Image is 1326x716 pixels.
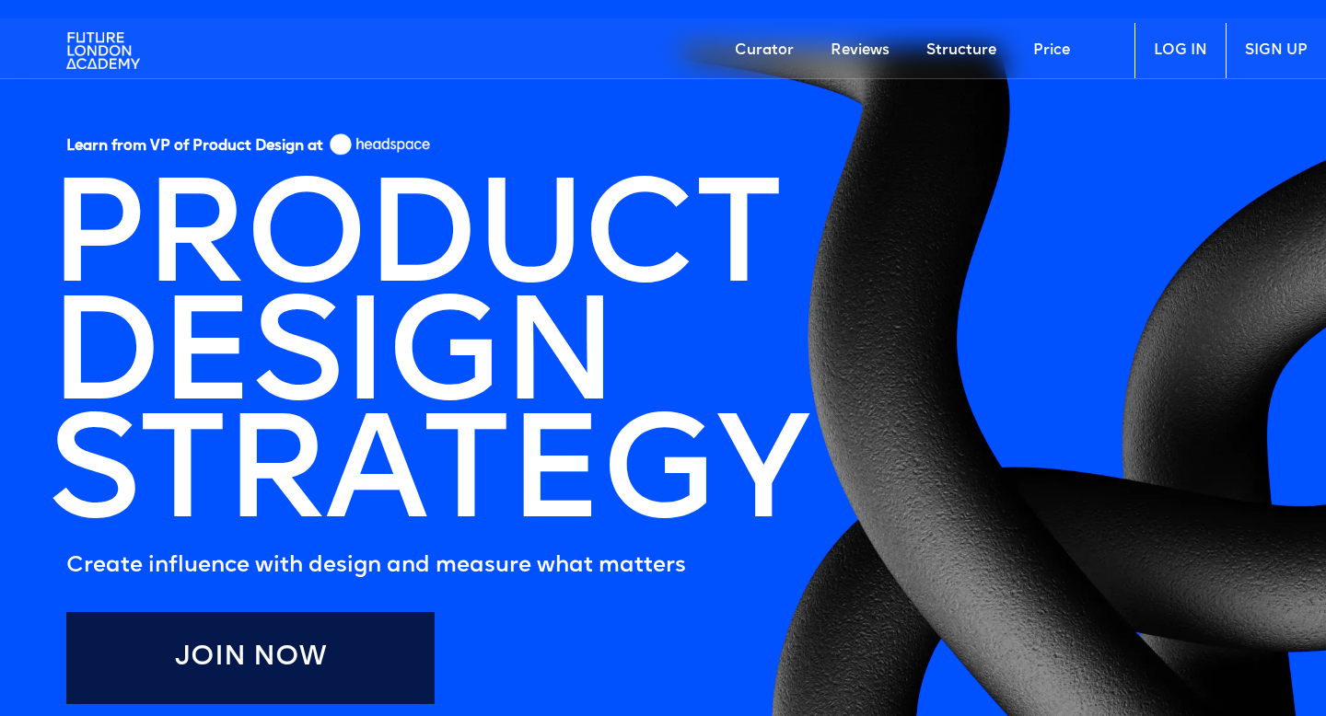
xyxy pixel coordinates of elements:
a: Join Now [66,612,435,704]
a: Price [1015,23,1088,78]
h5: Create influence with design and measure what matters [66,548,807,584]
a: Curator [716,23,812,78]
h5: Learn from VP of Product Design at [66,137,323,162]
a: LOG IN [1134,23,1226,78]
h1: PRODUCT DESIGN STRATEGY [48,185,807,538]
a: Reviews [812,23,908,78]
a: Structure [908,23,1015,78]
a: SIGN UP [1226,23,1326,78]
